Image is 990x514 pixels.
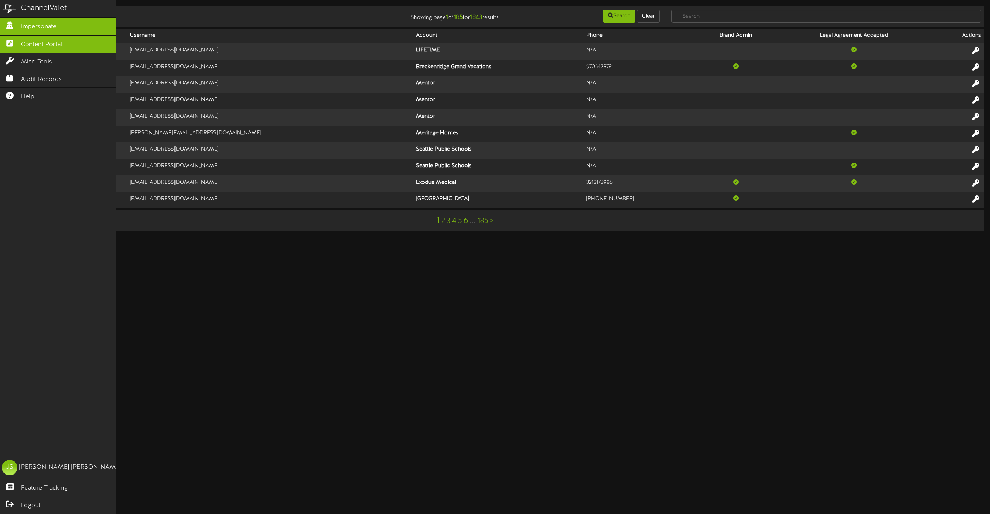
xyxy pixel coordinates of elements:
th: Mentor [413,109,583,126]
div: Showing page of for results [344,9,505,22]
a: ... [470,217,476,225]
td: N/A [583,126,695,142]
a: 5 [458,217,462,225]
a: 6 [464,217,468,225]
th: Breckenridge Grand Vacations [413,60,583,76]
strong: 1 [446,14,448,21]
th: Mentor [413,76,583,93]
td: N/A [583,142,695,159]
td: N/A [583,159,695,175]
div: ChannelValet [21,3,67,14]
td: [EMAIL_ADDRESS][DOMAIN_NAME] [127,93,413,110]
th: LIFETIME [413,43,583,60]
td: [EMAIL_ADDRESS][DOMAIN_NAME] [127,175,413,192]
th: [GEOGRAPHIC_DATA] [413,192,583,208]
a: > [490,217,493,225]
a: 4 [452,217,456,225]
td: N/A [583,109,695,126]
span: Impersonate [21,22,56,31]
td: [PHONE_NUMBER] [583,192,695,208]
div: [PERSON_NAME] [PERSON_NAME] [19,463,121,472]
td: [EMAIL_ADDRESS][DOMAIN_NAME] [127,60,413,76]
span: Logout [21,501,41,510]
th: Exodus Medical [413,175,583,192]
span: Audit Records [21,75,62,84]
td: [EMAIL_ADDRESS][DOMAIN_NAME] [127,109,413,126]
span: Feature Tracking [21,484,68,493]
td: [EMAIL_ADDRESS][DOMAIN_NAME] [127,142,413,159]
a: 2 [441,217,445,225]
button: Clear [637,10,660,23]
th: Mentor [413,93,583,110]
div: JS [2,460,17,475]
td: [EMAIL_ADDRESS][DOMAIN_NAME] [127,76,413,93]
a: 1 [436,216,440,226]
th: Legal Agreement Accepted [776,29,932,43]
strong: 1843 [470,14,482,21]
input: -- Search -- [671,10,981,23]
span: Misc Tools [21,58,52,67]
td: 9705478781 [583,60,695,76]
td: [EMAIL_ADDRESS][DOMAIN_NAME] [127,192,413,208]
td: [EMAIL_ADDRESS][DOMAIN_NAME] [127,159,413,175]
td: [EMAIL_ADDRESS][DOMAIN_NAME] [127,43,413,60]
td: N/A [583,76,695,93]
th: Brand Admin [695,29,776,43]
strong: 185 [454,14,463,21]
td: N/A [583,93,695,110]
th: Username [127,29,413,43]
td: [PERSON_NAME][EMAIL_ADDRESS][DOMAIN_NAME] [127,126,413,142]
span: Help [21,93,34,101]
th: Actions [932,29,984,43]
a: 3 [447,217,451,225]
span: Content Portal [21,40,62,49]
td: N/A [583,43,695,60]
th: Meritage Homes [413,126,583,142]
a: 185 [477,217,488,225]
th: Account [413,29,583,43]
th: Seattle Public Schools [413,142,583,159]
td: 3212173986 [583,175,695,192]
button: Search [603,10,635,23]
th: Phone [583,29,695,43]
th: Seattle Public Schools [413,159,583,175]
